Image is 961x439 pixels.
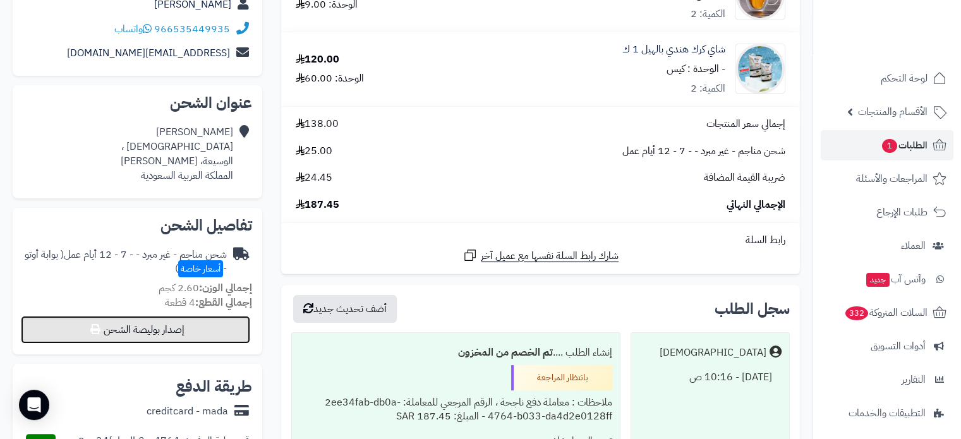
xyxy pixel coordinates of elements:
[296,117,339,131] span: 138.00
[458,345,553,360] b: تم الخصم من المخزون
[165,295,252,310] small: 4 قطعة
[901,237,926,255] span: العملاء
[858,103,928,121] span: الأقسام والمنتجات
[296,171,332,185] span: 24.45
[876,203,928,221] span: طلبات الإرجاع
[23,248,227,277] div: شحن مناجم - غير مبرد - - 7 - 12 أيام عمل
[622,42,725,57] a: شاي كرك هندي بالهيل 1 ك
[299,340,612,365] div: إنشاء الطلب ....
[902,371,926,388] span: التقارير
[178,260,223,277] span: أسعار خاصة
[67,45,230,61] a: [EMAIL_ADDRESS][DOMAIN_NAME]
[23,95,252,111] h2: عنوان الشحن
[667,61,725,76] small: - الوحدة : كيس
[821,63,953,93] a: لوحة التحكم
[154,21,230,37] a: 966535449935
[114,21,152,37] a: واتساب
[293,295,397,323] button: أضف تحديث جديد
[299,390,612,430] div: ملاحظات : معاملة دفع ناجحة ، الرقم المرجعي للمعاملة: 2ee34fab-db0a-4764-b033-da4d2e0128ff - المبل...
[866,273,890,287] span: جديد
[296,144,332,159] span: 25.00
[296,71,364,86] div: الوحدة: 60.00
[691,7,725,21] div: الكمية: 2
[691,81,725,96] div: الكمية: 2
[881,69,928,87] span: لوحة التحكم
[875,34,949,61] img: logo-2.png
[856,170,928,188] span: المراجعات والأسئلة
[871,337,926,355] span: أدوات التسويق
[821,197,953,227] a: طلبات الإرجاع
[821,130,953,160] a: الطلبات1
[19,390,49,420] div: Open Intercom Messenger
[706,117,785,131] span: إجمالي سعر المنتجات
[845,306,868,320] span: 332
[821,231,953,261] a: العملاء
[849,404,926,422] span: التطبيقات والخدمات
[147,404,228,419] div: creditcard - mada
[821,331,953,361] a: أدوات التسويق
[821,264,953,294] a: وآتس آبجديد
[286,233,795,248] div: رابط السلة
[715,301,790,316] h3: سجل الطلب
[844,304,928,322] span: السلات المتروكة
[121,125,233,183] div: [PERSON_NAME] [DEMOGRAPHIC_DATA] ، الوسيعة، [PERSON_NAME] المملكة العربية السعودية
[195,295,252,310] strong: إجمالي القطع:
[821,164,953,194] a: المراجعات والأسئلة
[882,139,897,153] span: 1
[821,398,953,428] a: التطبيقات والخدمات
[462,248,619,263] a: شارك رابط السلة نفسها مع عميل آخر
[296,52,339,67] div: 120.00
[821,364,953,395] a: التقارير
[23,218,252,233] h2: تفاصيل الشحن
[159,280,252,296] small: 2.60 كجم
[21,316,250,344] button: إصدار بوليصة الشحن
[735,44,785,94] img: 1735378284-1703022283-%D8%B4%D8%AA%D8%A7%D8%A1%20%D8%AF%D8%A7%D9%81%D8%A6%20%D9%85%D8%B9%20%D8%B4...
[622,144,785,159] span: شحن مناجم - غير مبرد - - 7 - 12 أيام عمل
[511,365,612,390] div: بانتظار المراجعة
[660,346,766,360] div: [DEMOGRAPHIC_DATA]
[865,270,926,288] span: وآتس آب
[199,280,252,296] strong: إجمالي الوزن:
[25,247,227,277] span: ( بوابة أوتو - )
[176,379,252,394] h2: طريقة الدفع
[481,249,619,263] span: شارك رابط السلة نفسها مع عميل آخر
[296,198,339,212] span: 187.45
[727,198,785,212] span: الإجمالي النهائي
[881,136,928,154] span: الطلبات
[704,171,785,185] span: ضريبة القيمة المضافة
[821,298,953,328] a: السلات المتروكة332
[639,365,782,390] div: [DATE] - 10:16 ص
